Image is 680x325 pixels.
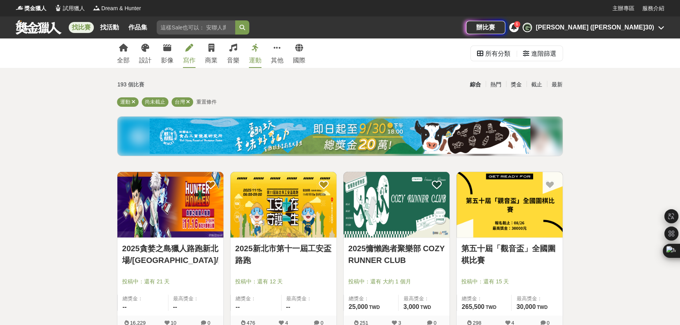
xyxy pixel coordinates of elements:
[349,295,393,303] span: 總獎金：
[403,295,445,303] span: 最高獎金：
[612,4,634,13] a: 主辦專區
[403,303,419,310] span: 3,000
[227,56,239,65] div: 音樂
[69,22,94,33] a: 找比賽
[120,99,130,105] span: 運動
[642,4,664,13] a: 服務介紹
[348,243,445,266] a: 2025慵懶跑者聚樂部 COZY RUNNER CLUB
[249,56,261,65] div: 運動
[196,99,217,105] span: 重置條件
[349,303,368,310] span: 25,000
[536,23,654,32] div: [PERSON_NAME] ([PERSON_NAME]30)
[161,56,174,65] div: 影像
[537,305,547,310] span: TWD
[175,99,185,105] span: 台灣
[420,305,431,310] span: TWD
[466,21,505,34] a: 辦比賽
[531,46,556,62] div: 進階篩選
[457,172,563,237] img: Cover Image
[205,38,218,68] a: 商業
[523,23,532,32] div: G
[93,4,141,13] a: LogoDream & Hunter
[230,172,336,237] img: Cover Image
[157,20,235,35] input: 這樣Sale也可以： 安聯人壽創意銷售法募集
[230,172,336,238] a: Cover Image
[97,22,122,33] a: 找活動
[122,303,127,310] span: --
[122,278,219,286] span: 投稿中：還有 21 天
[205,56,218,65] div: 商業
[93,4,101,12] img: Logo
[183,38,196,68] a: 寫作
[236,295,276,303] span: 總獎金：
[461,243,558,266] a: 第五十屆「觀音盃」全國圍棋比賽
[145,99,165,105] span: 尚未截止
[516,303,536,310] span: 30,000
[183,56,196,65] div: 寫作
[161,38,174,68] a: 影像
[369,305,380,310] span: TWD
[16,4,46,13] a: Logo獎金獵人
[526,78,547,91] div: 截止
[271,56,283,65] div: 其他
[271,38,283,68] a: 其他
[235,278,332,286] span: 投稿中：還有 12 天
[461,278,558,286] span: 投稿中：還有 15 天
[465,78,486,91] div: 綜合
[117,172,223,238] a: Cover Image
[462,295,506,303] span: 總獎金：
[286,303,291,310] span: --
[24,4,46,13] span: 獎金獵人
[101,4,141,13] span: Dream & Hunter
[293,56,305,65] div: 國際
[63,4,85,13] span: 試用獵人
[486,305,496,310] span: TWD
[54,4,62,12] img: Logo
[117,38,130,68] a: 全部
[516,295,558,303] span: 最高獎金：
[150,119,530,154] img: bbde9c48-f993-4d71-8b4e-c9f335f69c12.jpg
[516,22,518,26] span: 6
[249,38,261,68] a: 運動
[122,243,219,266] a: 2025貪婪之島獵人路跑新北場/[GEOGRAPHIC_DATA]/[GEOGRAPHIC_DATA]
[344,172,450,237] img: Cover Image
[457,172,563,238] a: Cover Image
[293,38,305,68] a: 國際
[117,56,130,65] div: 全部
[236,303,240,310] span: --
[117,172,223,237] img: Cover Image
[54,4,85,13] a: Logo試用獵人
[139,56,152,65] div: 設計
[125,22,150,33] a: 作品集
[486,78,506,91] div: 熱門
[344,172,450,238] a: Cover Image
[173,295,219,303] span: 最高獎金：
[462,303,484,310] span: 265,500
[117,78,265,91] div: 193 個比賽
[227,38,239,68] a: 音樂
[506,78,526,91] div: 獎金
[348,278,445,286] span: 投稿中：還有 大約 1 個月
[122,295,163,303] span: 總獎金：
[173,303,177,310] span: --
[485,46,510,62] div: 所有分類
[139,38,152,68] a: 設計
[547,78,567,91] div: 最新
[286,295,332,303] span: 最高獎金：
[235,243,332,266] a: 2025新北市第十一屆工安盃路跑
[16,4,24,12] img: Logo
